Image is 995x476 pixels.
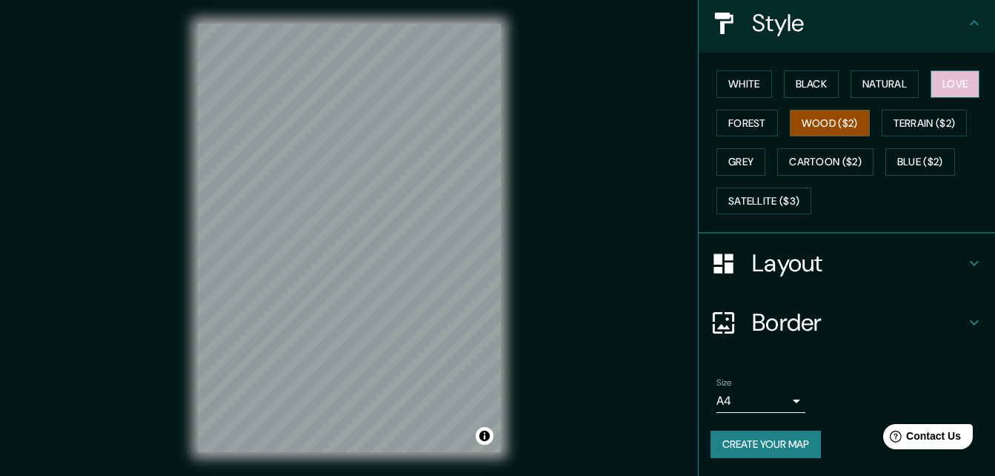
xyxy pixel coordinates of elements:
button: Grey [716,148,765,176]
div: Border [699,293,995,352]
div: A4 [716,389,805,413]
div: Layout [699,234,995,293]
button: Black [784,70,839,98]
canvas: Map [198,24,501,452]
button: Terrain ($2) [882,110,968,137]
button: White [716,70,772,98]
button: Natural [851,70,919,98]
h4: Style [752,8,965,38]
label: Size [716,377,732,389]
button: Cartoon ($2) [777,148,873,176]
h4: Border [752,308,965,337]
button: Wood ($2) [790,110,870,137]
button: Love [931,70,979,98]
button: Satellite ($3) [716,188,811,215]
button: Forest [716,110,778,137]
h4: Layout [752,248,965,278]
button: Create your map [711,431,821,458]
button: Toggle attribution [476,427,493,445]
iframe: Help widget launcher [863,418,979,460]
button: Blue ($2) [885,148,955,176]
